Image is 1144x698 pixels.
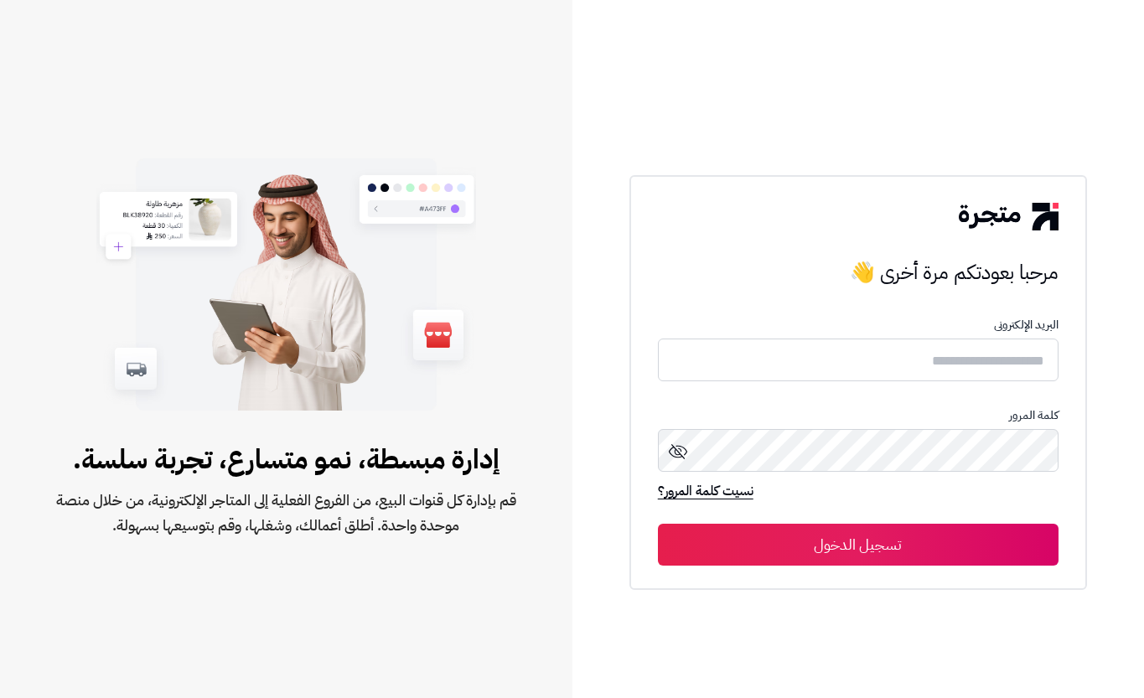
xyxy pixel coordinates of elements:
[658,409,1059,422] p: كلمة المرور
[54,488,519,538] span: قم بإدارة كل قنوات البيع، من الفروع الفعلية إلى المتاجر الإلكترونية، من خلال منصة موحدة واحدة. أط...
[658,318,1059,332] p: البريد الإلكترونى
[658,256,1059,289] h3: مرحبا بعودتكم مرة أخرى 👋
[959,203,1058,230] img: logo-2.png
[54,439,519,479] span: إدارة مبسطة، نمو متسارع، تجربة سلسة.
[658,524,1059,566] button: تسجيل الدخول
[658,481,753,504] a: نسيت كلمة المرور؟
